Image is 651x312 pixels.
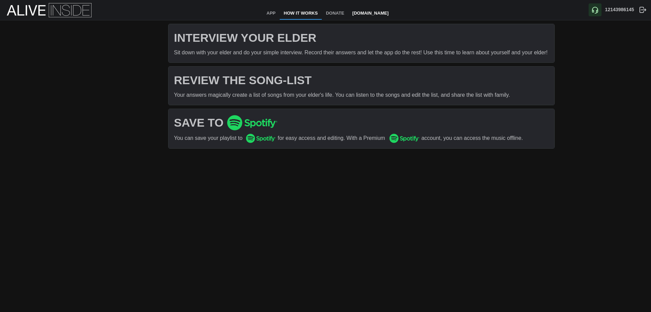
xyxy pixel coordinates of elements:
[280,7,322,20] a: How It Works
[605,7,634,12] b: 12143986145
[421,134,549,143] div: account, you can access the music offline.
[246,134,276,143] img: Spotify_Logo_RGB_Green.9ff49e53.png
[174,91,549,99] div: Your answers magically create a list of songs from your elder's life. You can listen to the songs...
[278,134,389,143] div: for easy access and editing. With a Premium
[174,49,549,57] div: Sit down with your elder and do your simple interview. Record their answers and let the app do th...
[262,7,280,20] a: App
[322,7,348,20] a: Donate
[389,134,419,143] img: Spotify_Logo_RGB_Green.9ff49e53.png
[174,30,549,45] h1: INTERVIEW YOUR ELDER
[174,73,549,88] h1: REVIEW THE SONG-LIST
[7,3,92,17] img: Alive Inside Logo
[174,115,549,130] h1: SAVE TO
[227,115,278,130] img: Spotify_Logo_RGB_Green.9ff49e53.png
[174,134,246,143] div: You can save your playlist to
[348,7,393,20] a: [DOMAIN_NAME]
